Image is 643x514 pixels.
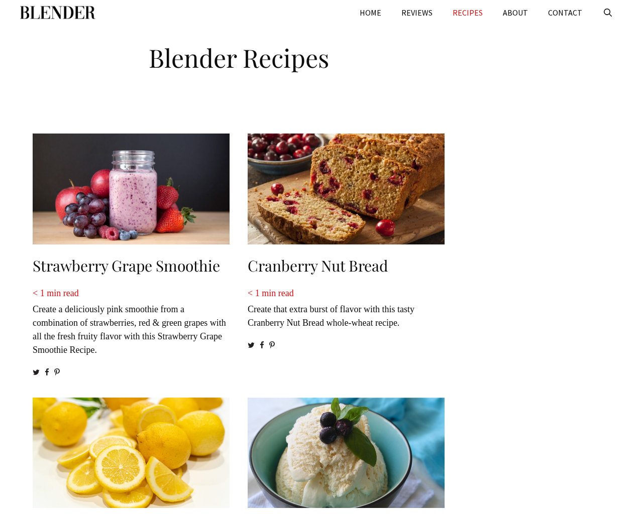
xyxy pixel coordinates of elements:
[248,255,388,276] a: Cranberry Nut Bread
[472,40,608,341] iframe: Advertisement
[33,287,230,357] p: Create a deliciously pink smoothie from a combination of strawberries, red & green grapes with al...
[33,398,230,508] img: How Much Juice Can You Get From a Lemon?
[248,288,260,298] span: < 1
[28,35,450,75] h1: Blender Recipes
[33,134,230,244] img: Strawberry Grape Smoothie
[33,288,45,298] span: < 1
[47,288,78,298] span: min read
[33,255,220,276] a: Strawberry Grape Smoothie
[248,134,445,244] img: Cranberry Nut Bread
[248,287,445,330] p: Create that extra burst of flavor with this tasty Cranberry Nut Bread whole-wheat recipe.
[262,288,293,298] span: min read
[248,398,445,508] img: Piña Colada Ice Cream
